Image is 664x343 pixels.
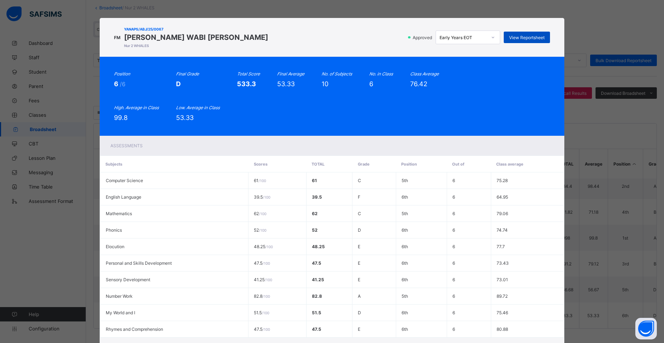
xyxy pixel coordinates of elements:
span: 51.5 [254,310,269,315]
i: No. of Subjects [322,71,352,77]
span: 75.28 [497,178,508,183]
span: 6th [402,227,408,233]
span: 52 [312,227,318,233]
span: 82.8 [254,293,270,299]
span: YANAPS/ABJ/25/0067 [124,27,268,31]
span: FM [114,35,120,40]
span: D [176,80,181,88]
span: English Language [106,194,141,200]
span: 74.74 [497,227,508,233]
span: 6 [452,178,455,183]
span: Rhymes and Comprehension [106,326,163,332]
span: 64.95 [497,194,508,200]
span: Subjects [105,162,122,167]
span: 89.72 [497,293,508,299]
i: Low. Average in Class [176,105,220,110]
span: E [358,244,360,249]
button: Open asap [635,318,657,339]
span: 73.01 [497,277,508,282]
span: 73.43 [497,260,509,266]
span: 61 [312,178,317,183]
span: / 100 [262,327,270,332]
span: 6th [402,326,408,332]
span: / 100 [259,212,266,216]
span: Assessments [110,143,143,148]
span: 6 [452,211,455,216]
span: / 100 [262,261,270,265]
span: 62 [312,211,318,216]
div: Early Years EOT [440,35,487,40]
span: 6 [452,244,455,249]
span: 52 [254,227,266,233]
span: 533.3 [237,80,256,88]
span: /6 [120,80,125,88]
span: 77.7 [497,244,505,249]
span: 61 [254,178,266,183]
span: Computer Science [106,178,143,183]
span: E [358,326,360,332]
span: 5th [402,211,408,216]
span: 51.5 [312,310,321,315]
span: [PERSON_NAME] WABI [PERSON_NAME] [124,33,268,42]
span: F [358,194,360,200]
span: 48.25 [312,244,325,249]
span: 41.25 [312,277,324,282]
span: 47.5 [312,260,321,266]
span: 80.88 [497,326,508,332]
span: / 100 [262,311,269,315]
span: 5th [402,293,408,299]
span: / 100 [265,278,272,282]
span: Total [312,162,324,167]
span: 82.8 [312,293,322,299]
span: Position [401,162,417,167]
span: Phonics [106,227,122,233]
span: 6th [402,277,408,282]
span: 75.46 [497,310,508,315]
span: 10 [322,80,328,88]
span: / 100 [262,294,270,298]
span: My World and I [106,310,135,315]
span: 6th [402,310,408,315]
span: 6th [402,194,408,200]
i: Position [114,71,130,77]
span: 39.5 [312,194,322,200]
span: 6 [369,80,373,88]
span: Nur 2 WHALES [124,43,268,48]
span: 53.33 [277,80,295,88]
span: Class average [496,162,523,167]
span: 6 [452,194,455,200]
span: 48.25 [254,244,273,249]
span: 6 [452,326,455,332]
span: 6 [452,227,455,233]
span: Sensory Development [106,277,150,282]
span: 76.42 [410,80,427,88]
span: / 100 [259,228,266,232]
span: A [358,293,361,299]
span: C [358,178,361,183]
span: 6 [452,293,455,299]
span: 53.33 [176,114,194,121]
i: Final Average [277,71,304,77]
i: Final Grade [176,71,199,77]
span: Grade [358,162,370,167]
span: 62 [254,211,266,216]
span: 47.5 [254,260,270,266]
i: High. Average in Class [114,105,159,110]
span: 6 [452,277,455,282]
i: Class Average [410,71,439,77]
span: D [358,227,361,233]
span: 79.06 [497,211,508,216]
span: 47.5 [312,326,321,332]
span: 99.8 [114,114,128,121]
i: No. in Class [369,71,393,77]
span: Out of [452,162,464,167]
span: Number Work [106,293,133,299]
span: / 100 [265,245,273,249]
span: Approved [412,35,434,40]
span: D [358,310,361,315]
span: 6 [114,80,120,88]
span: Elocution [106,244,124,249]
span: 41.25 [254,277,272,282]
span: 6 [452,310,455,315]
span: / 100 [263,195,270,199]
